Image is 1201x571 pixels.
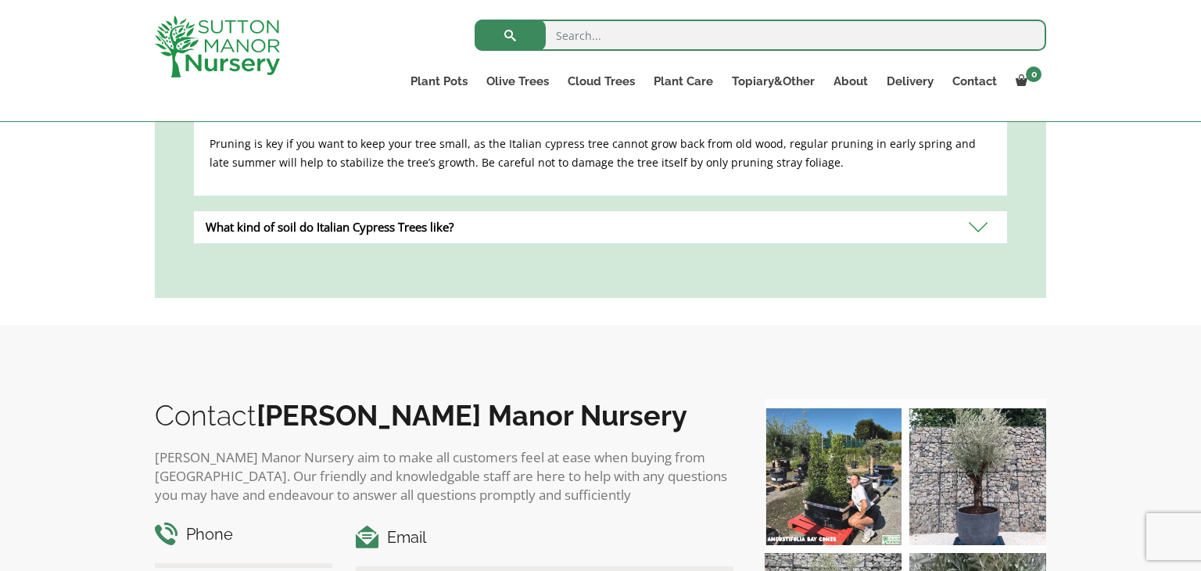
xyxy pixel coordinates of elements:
[475,20,1046,51] input: Search...
[155,399,733,432] h2: Contact
[824,70,877,92] a: About
[765,408,902,545] img: Our elegant & picturesque Angustifolia Cones are an exquisite addition to your Bay Tree collectio...
[155,448,733,505] p: [PERSON_NAME] Manor Nursery aim to make all customers feel at ease when buying from [GEOGRAPHIC_D...
[1006,70,1046,92] a: 0
[877,70,943,92] a: Delivery
[194,211,1007,243] div: What kind of soil do Italian Cypress Trees like?
[210,135,991,172] p: Pruning is key if you want to keep your tree small, as the Italian cypress tree cannot grow back ...
[943,70,1006,92] a: Contact
[722,70,824,92] a: Topiary&Other
[155,523,332,547] h4: Phone
[401,70,477,92] a: Plant Pots
[644,70,722,92] a: Plant Care
[256,399,687,432] b: [PERSON_NAME] Manor Nursery
[477,70,558,92] a: Olive Trees
[558,70,644,92] a: Cloud Trees
[909,408,1046,545] img: A beautiful multi-stem Spanish Olive tree potted in our luxurious fibre clay pots 😍😍
[1026,66,1041,82] span: 0
[155,16,280,77] img: logo
[356,526,733,550] h4: Email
